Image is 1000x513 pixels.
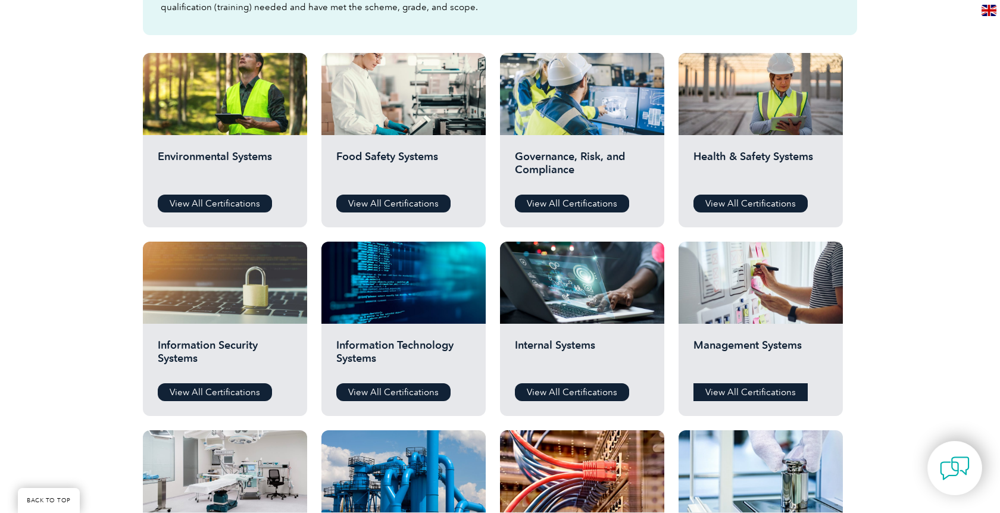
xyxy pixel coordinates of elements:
[693,339,828,374] h2: Management Systems
[515,195,629,212] a: View All Certifications
[158,383,272,401] a: View All Certifications
[158,150,292,186] h2: Environmental Systems
[158,195,272,212] a: View All Certifications
[515,383,629,401] a: View All Certifications
[336,383,451,401] a: View All Certifications
[158,339,292,374] h2: Information Security Systems
[940,453,970,483] img: contact-chat.png
[515,339,649,374] h2: Internal Systems
[693,195,808,212] a: View All Certifications
[982,5,996,16] img: en
[336,339,471,374] h2: Information Technology Systems
[18,488,80,513] a: BACK TO TOP
[336,150,471,186] h2: Food Safety Systems
[515,150,649,186] h2: Governance, Risk, and Compliance
[693,150,828,186] h2: Health & Safety Systems
[693,383,808,401] a: View All Certifications
[336,195,451,212] a: View All Certifications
